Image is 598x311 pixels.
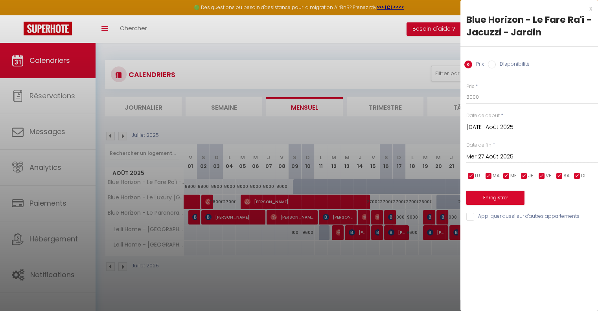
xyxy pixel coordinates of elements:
span: ME [510,172,517,180]
span: VE [546,172,551,180]
label: Date de début [466,112,500,120]
label: Prix [472,61,484,69]
span: SA [563,172,570,180]
span: MA [493,172,500,180]
div: x [460,4,592,13]
label: Date de fin [466,142,491,149]
button: Enregistrer [466,191,524,205]
span: JE [528,172,533,180]
div: Blue Horizon - Le Fare Ra'i - Jacuzzi - Jardin [466,13,592,39]
label: Disponibilité [496,61,530,69]
label: Prix [466,83,474,90]
span: DI [581,172,585,180]
span: LU [475,172,480,180]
